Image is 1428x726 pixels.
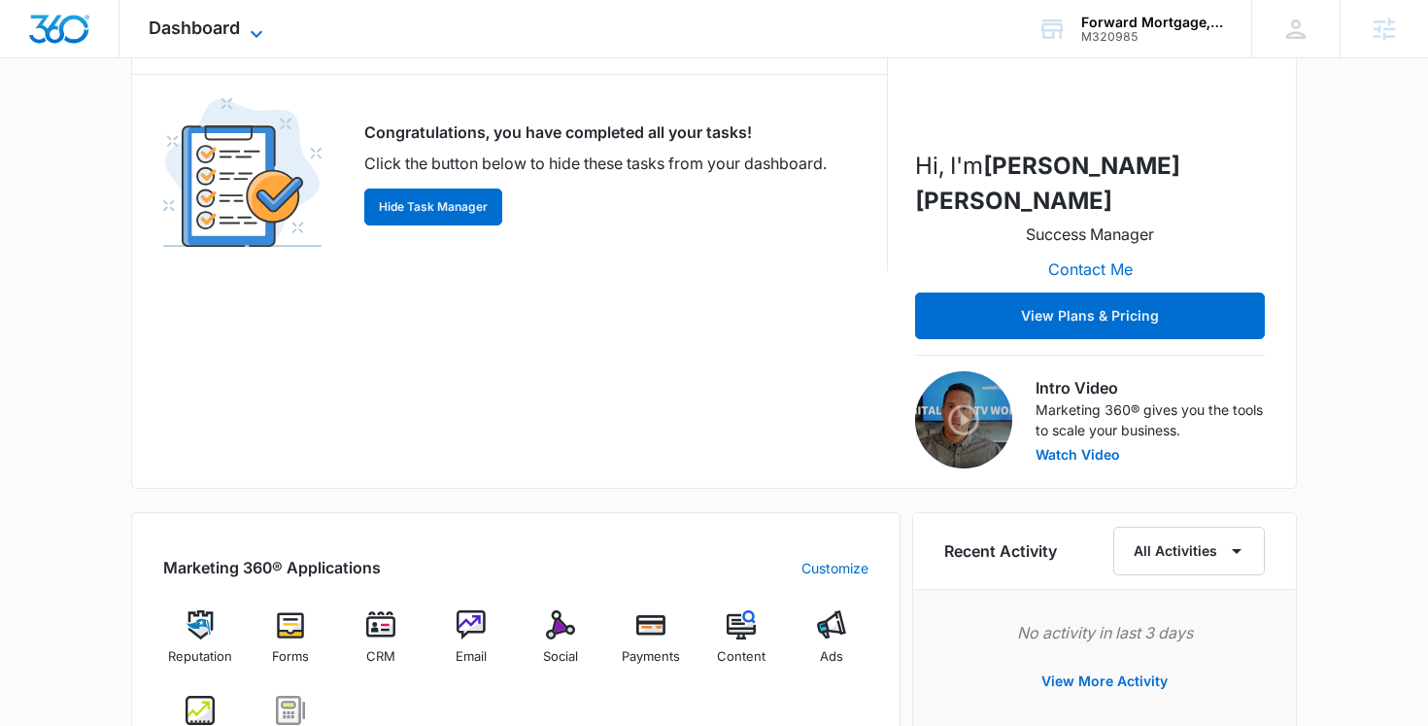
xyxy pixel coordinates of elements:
[915,293,1265,339] button: View Plans & Pricing
[193,113,209,128] img: tab_keywords_by_traffic_grey.svg
[364,121,827,144] p: Congratulations, you have completed all your tasks!
[1036,376,1265,399] h3: Intro Video
[1026,223,1154,246] p: Success Manager
[801,558,868,578] a: Customize
[433,610,508,680] a: Email
[163,610,238,680] a: Reputation
[74,115,174,127] div: Domain Overview
[168,647,232,667] span: Reputation
[344,610,419,680] a: CRM
[364,152,827,175] p: Click the button below to hide these tasks from your dashboard.
[944,621,1265,644] p: No activity in last 3 days
[1081,15,1223,30] div: account name
[364,189,502,225] button: Hide Task Manager
[51,51,214,66] div: Domain: [DOMAIN_NAME]
[1113,527,1265,575] button: All Activities
[820,647,843,667] span: Ads
[1081,30,1223,44] div: account id
[1036,399,1265,440] p: Marketing 360® gives you the tools to scale your business.
[52,113,68,128] img: tab_domain_overview_orange.svg
[254,610,328,680] a: Forms
[543,647,578,667] span: Social
[915,149,1265,219] p: Hi, I'm
[163,556,381,579] h2: Marketing 360® Applications
[704,610,779,680] a: Content
[31,31,47,47] img: logo_orange.svg
[622,647,680,667] span: Payments
[944,539,1057,563] h6: Recent Activity
[614,610,689,680] a: Payments
[1022,658,1187,705] button: View More Activity
[31,51,47,66] img: website_grey.svg
[456,647,487,667] span: Email
[794,610,868,680] a: Ads
[915,152,1180,215] strong: [PERSON_NAME] [PERSON_NAME]
[1036,448,1120,462] button: Watch Video
[272,647,309,667] span: Forms
[915,371,1012,468] img: Intro Video
[366,647,395,667] span: CRM
[149,17,240,38] span: Dashboard
[1029,246,1152,293] button: Contact Me
[524,610,598,680] a: Social
[215,115,327,127] div: Keywords by Traffic
[717,647,765,667] span: Content
[54,31,95,47] div: v 4.0.25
